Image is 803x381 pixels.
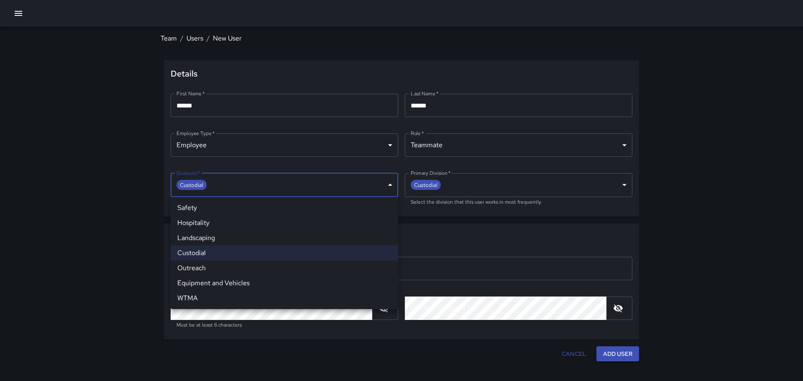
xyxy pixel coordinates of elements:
li: Hospitality [171,215,398,230]
li: Landscaping [171,230,398,245]
li: Outreach [171,261,398,276]
li: Custodial [171,245,398,261]
li: Safety [171,200,398,215]
li: Equipment and Vehicles [171,276,398,291]
li: WTMA [171,291,398,306]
